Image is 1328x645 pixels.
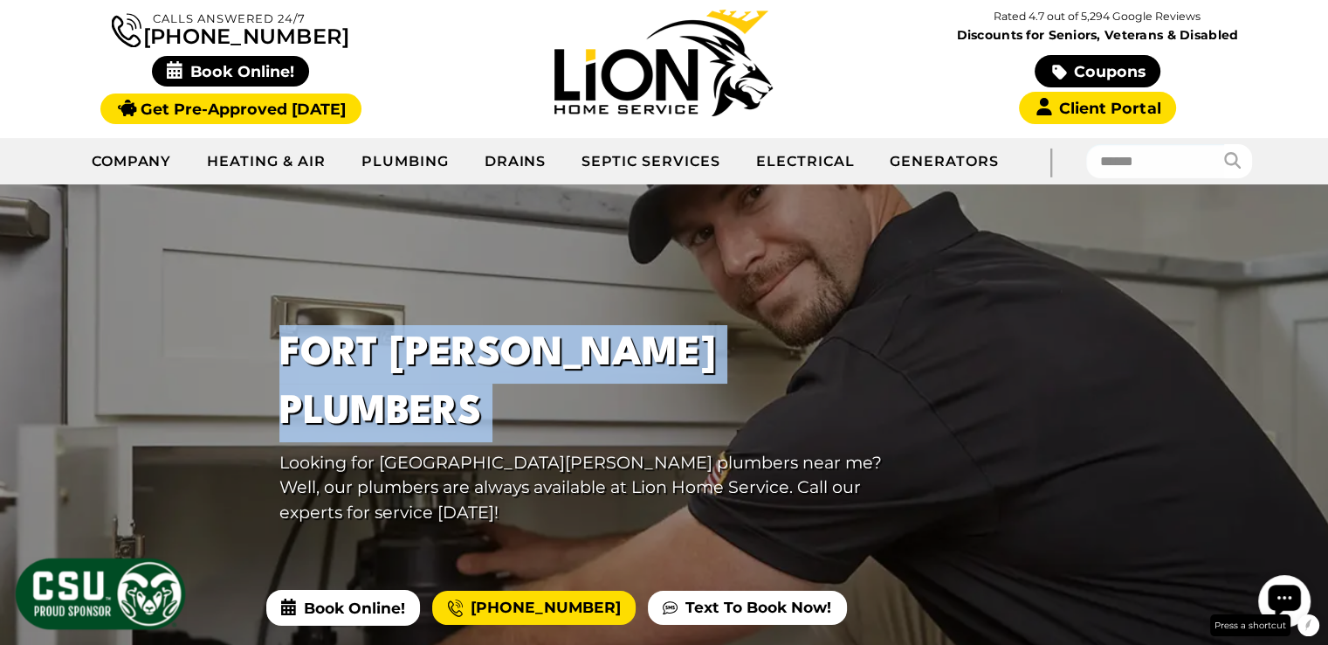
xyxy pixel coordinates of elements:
h1: Fort [PERSON_NAME] Plumbers [279,325,915,442]
a: Company [74,140,190,184]
p: Rated 4.7 out of 5,294 Google Reviews [881,7,1314,26]
span: Book Online! [152,56,310,87]
a: Drains [467,140,565,184]
a: Client Portal [1019,92,1176,124]
a: Electrical [739,140,873,184]
a: [PHONE_NUMBER] [432,591,635,626]
a: [PHONE_NUMBER] [112,10,349,47]
span: Discounts for Seniors, Veterans & Disabled [884,29,1311,41]
div: | [1016,138,1086,184]
a: Get Pre-Approved [DATE] [100,94,361,124]
img: CSU Sponsor Badge [13,556,188,632]
a: Coupons [1035,55,1160,87]
a: Text To Book Now! [648,591,846,626]
div: Open chat widget [7,7,59,59]
a: Generators [872,140,1016,184]
a: Septic Services [564,140,738,184]
a: Heating & Air [189,140,343,184]
span: Book Online! [266,590,420,625]
img: Lion Home Service [554,10,773,116]
p: Looking for [GEOGRAPHIC_DATA][PERSON_NAME] plumbers near me? Well, our plumbers are always availa... [279,450,915,525]
a: Plumbing [344,140,467,184]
